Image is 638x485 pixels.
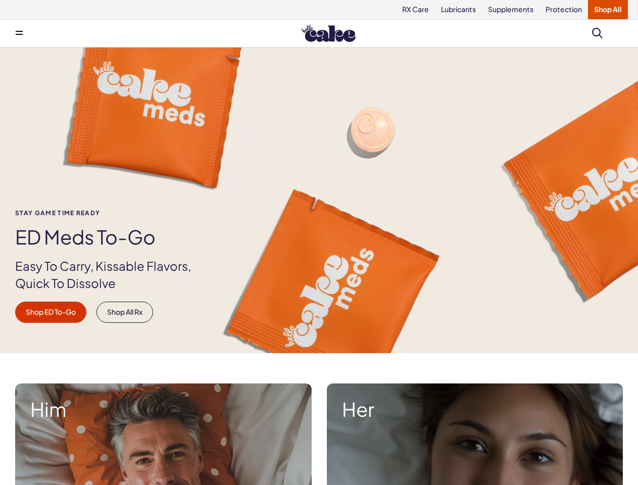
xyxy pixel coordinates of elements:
[302,25,356,42] img: Hello Cake
[15,226,208,248] h1: ED Meds to-go
[342,399,608,420] strong: Her
[15,258,208,292] p: Easy To Carry, Kissable Flavors, Quick To Dissolve
[15,302,86,323] a: Shop ED To-Go
[15,210,208,216] span: Stay Game time ready
[96,302,153,323] a: Shop All Rx
[30,399,297,420] strong: Him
